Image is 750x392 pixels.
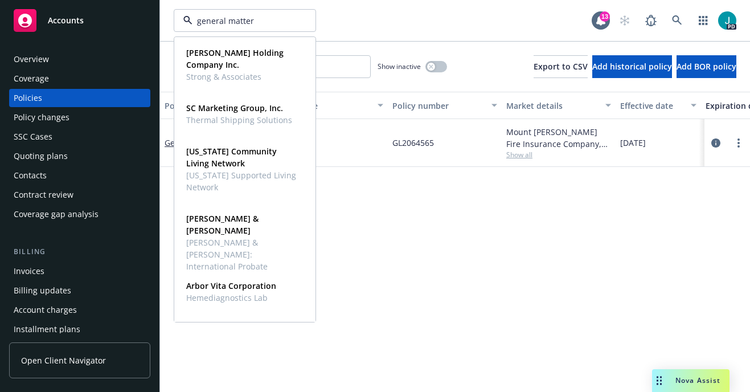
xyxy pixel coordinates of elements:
a: Account charges [9,301,150,319]
a: Installment plans [9,320,150,338]
a: Contract review [9,186,150,204]
a: Policy changes [9,108,150,126]
a: Search [666,9,688,32]
div: Quoting plans [14,147,68,165]
span: [US_STATE] Supported Living Network [186,169,301,193]
span: [PERSON_NAME] & [PERSON_NAME]: International Probate Research [186,236,301,284]
div: Policy details [165,100,228,112]
a: Coverage gap analysis [9,205,150,223]
span: Show all [506,150,611,160]
div: Policy number [392,100,485,112]
a: Switch app [692,9,715,32]
a: Policies [9,89,150,107]
a: Report a Bug [640,9,662,32]
span: Export to CSV [534,61,588,72]
div: Billing updates [14,281,71,300]
span: Open Client Navigator [21,354,106,366]
div: Account charges [14,301,77,319]
button: Nova Assist [652,369,729,392]
span: Add historical policy [592,61,672,72]
div: Coverage gap analysis [14,205,99,223]
div: Installment plans [14,320,80,338]
div: Drag to move [652,369,666,392]
button: Add BOR policy [677,55,736,78]
span: Show inactive [378,62,421,71]
button: Effective date [616,92,701,119]
a: General Liability [165,137,227,148]
a: Invoices [9,262,150,280]
span: Hemediagnostics Lab [186,292,276,304]
a: General Liability [250,137,383,149]
div: Policy changes [14,108,69,126]
a: Quoting plans [9,147,150,165]
strong: SC Marketing Group, Inc. [186,103,283,113]
a: Billing updates [9,281,150,300]
div: SSC Cases [14,128,52,146]
img: photo [718,11,736,30]
div: Coverage [14,70,49,88]
a: SSC Cases [9,128,150,146]
div: Market details [506,100,599,112]
div: Overview [14,50,49,68]
strong: [US_STATE] Community Living Network [186,146,277,169]
span: Strong & Associates [186,71,301,83]
button: Lines of coverage [245,92,388,119]
div: Billing [9,246,150,258]
button: Policy number [388,92,502,119]
a: Accounts [9,5,150,36]
a: more [732,136,745,150]
span: Add BOR policy [677,61,736,72]
strong: Arbor Vita Corporation [186,280,276,291]
a: Contacts [9,166,150,185]
button: Export to CSV [534,55,588,78]
div: Mount [PERSON_NAME] Fire Insurance Company, USLI [506,126,611,150]
div: Contacts [14,166,47,185]
span: GL2064565 [392,137,434,149]
button: Market details [502,92,616,119]
div: Invoices [14,262,44,280]
strong: [PERSON_NAME] Holding Company Inc. [186,47,284,70]
span: Nova Assist [675,375,720,385]
span: Thermal Shipping Solutions [186,114,292,126]
div: Effective date [620,100,684,112]
div: Contract review [14,186,73,204]
span: Accounts [48,16,84,25]
a: circleInformation [709,136,723,150]
span: [DATE] [620,137,646,149]
strong: [PERSON_NAME] & [PERSON_NAME] [186,213,259,236]
div: Policies [14,89,42,107]
button: Policy details [160,92,245,119]
a: Start snowing [613,9,636,32]
input: Filter by keyword [192,15,293,27]
a: Coverage [9,70,150,88]
button: Add historical policy [592,55,672,78]
a: Overview [9,50,150,68]
div: 13 [600,11,610,22]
